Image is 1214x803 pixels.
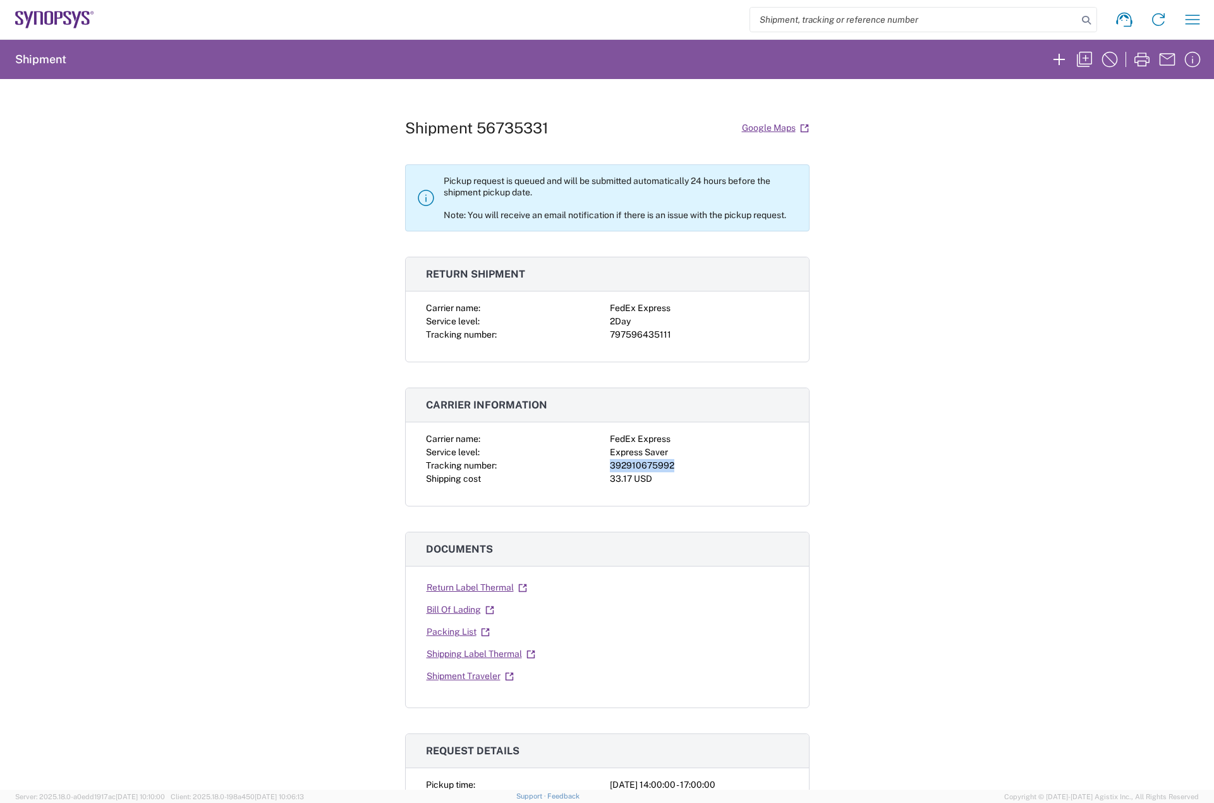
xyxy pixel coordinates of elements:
[426,621,490,643] a: Packing List
[116,793,165,800] span: [DATE] 10:10:00
[547,792,580,800] a: Feedback
[426,643,536,665] a: Shipping Label Thermal
[610,778,789,792] div: [DATE] 14:00:00 - 17:00:00
[255,793,304,800] span: [DATE] 10:06:13
[426,665,514,687] a: Shipment Traveler
[750,8,1077,32] input: Shipment, tracking or reference number
[426,543,493,555] span: Documents
[426,599,495,621] a: Bill Of Lading
[405,119,549,137] h1: Shipment 56735331
[610,446,789,459] div: Express Saver
[426,316,480,326] span: Service level:
[426,434,480,444] span: Carrier name:
[426,329,497,340] span: Tracking number:
[610,472,789,486] div: 33.17 USD
[426,474,481,484] span: Shipping cost
[610,302,789,315] div: FedEx Express
[610,315,789,328] div: 2Day
[444,175,799,221] p: Pickup request is queued and will be submitted automatically 24 hours before the shipment pickup ...
[426,399,547,411] span: Carrier information
[15,793,165,800] span: Server: 2025.18.0-a0edd1917ac
[610,459,789,472] div: 392910675992
[426,303,480,313] span: Carrier name:
[171,793,304,800] span: Client: 2025.18.0-198a450
[426,460,497,470] span: Tracking number:
[1004,791,1199,802] span: Copyright © [DATE]-[DATE] Agistix Inc., All Rights Reserved
[426,268,525,280] span: Return shipment
[610,432,789,446] div: FedEx Express
[741,117,810,139] a: Google Maps
[15,52,66,67] h2: Shipment
[426,745,519,757] span: Request details
[516,792,548,800] a: Support
[426,447,480,457] span: Service level:
[610,328,789,341] div: 797596435111
[426,577,528,599] a: Return Label Thermal
[426,780,475,790] span: Pickup time:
